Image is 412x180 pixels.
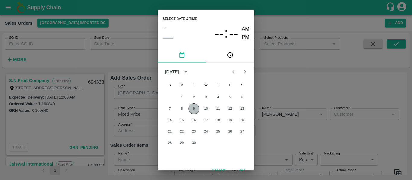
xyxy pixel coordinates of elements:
[164,115,175,126] button: 14
[213,115,223,126] button: 18
[176,103,187,114] button: 8
[242,33,250,41] button: PM
[181,67,191,77] button: calendar view is open, switch to year view
[176,115,187,126] button: 15
[225,79,236,91] span: Friday
[164,138,175,148] button: 28
[213,92,223,103] button: 4
[201,115,211,126] button: 17
[201,92,211,103] button: 3
[176,126,187,137] button: 22
[242,25,250,33] button: AM
[213,126,223,137] button: 25
[164,126,175,137] button: 21
[163,23,167,31] button: –
[206,48,254,63] button: pick time
[225,103,236,114] button: 12
[213,79,223,91] span: Thursday
[176,92,187,103] button: 1
[237,103,248,114] button: 13
[213,103,223,114] button: 11
[189,138,199,148] button: 30
[225,92,236,103] button: 5
[163,31,173,43] button: ––
[237,79,248,91] span: Saturday
[233,166,252,176] button: OK
[209,166,230,176] button: Cancel
[215,26,224,41] span: --
[163,14,197,23] span: Select date & time
[201,103,211,114] button: 10
[165,69,179,75] div: [DATE]
[189,79,199,91] span: Tuesday
[189,92,199,103] button: 2
[237,126,248,137] button: 27
[176,79,187,91] span: Monday
[201,126,211,137] button: 24
[164,79,175,91] span: Sunday
[176,138,187,148] button: 29
[164,23,166,31] span: –
[189,126,199,137] button: 23
[189,103,199,114] button: 9
[201,79,211,91] span: Wednesday
[237,115,248,126] button: 20
[229,25,238,41] button: --
[225,115,236,126] button: 19
[225,126,236,137] button: 26
[164,103,175,114] button: 7
[239,66,251,78] button: Next month
[237,92,248,103] button: 6
[158,48,206,63] button: pick date
[229,26,238,41] span: --
[227,66,239,78] button: Previous month
[215,25,224,41] button: --
[189,115,199,126] button: 16
[224,25,228,41] span: :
